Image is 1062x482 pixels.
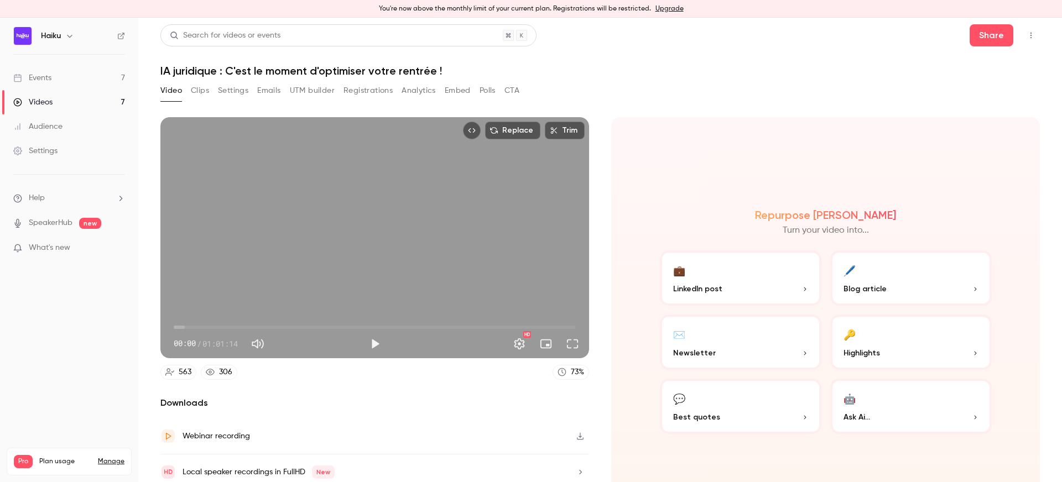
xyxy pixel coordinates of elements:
span: New [312,465,335,479]
button: Embed [445,82,471,99]
button: Embed video [463,122,481,139]
span: Blog article [844,283,887,295]
a: 306 [201,365,237,380]
div: 73 % [571,366,584,378]
button: 💼LinkedIn post [660,250,821,306]
div: Events [13,72,51,83]
img: Haiku [14,27,32,45]
span: Pro [14,455,33,468]
button: Analytics [402,82,436,99]
button: Settings [508,333,530,355]
span: 00:00 [174,338,196,349]
button: Trim [545,122,585,139]
button: Polls [480,82,496,99]
button: Share [970,24,1013,46]
div: Settings [13,145,58,156]
button: Video [160,82,182,99]
button: Registrations [343,82,393,99]
button: Emails [257,82,280,99]
button: CTA [504,82,519,99]
span: new [79,218,101,229]
span: What's new [29,242,70,254]
span: Highlights [844,347,880,359]
span: LinkedIn post [673,283,722,295]
a: 73% [553,365,589,380]
div: ✉️ [673,326,685,343]
div: 563 [179,366,191,378]
div: 00:00 [174,338,238,349]
div: 🤖 [844,390,856,407]
div: Videos [13,97,53,108]
a: SpeakerHub [29,217,72,229]
span: Plan usage [39,457,91,466]
button: 💬Best quotes [660,379,821,434]
button: Top Bar Actions [1022,27,1040,44]
li: help-dropdown-opener [13,192,125,204]
div: Search for videos or events [170,30,280,41]
button: ✉️Newsletter [660,315,821,370]
button: UTM builder [290,82,335,99]
a: 563 [160,365,196,380]
div: 🖊️ [844,261,856,279]
div: 💬 [673,390,685,407]
div: 🔑 [844,326,856,343]
p: Turn your video into... [783,224,869,237]
h6: Haiku [41,30,61,41]
div: Local speaker recordings in FullHD [183,465,335,479]
button: Settings [218,82,248,99]
div: 💼 [673,261,685,279]
span: Best quotes [673,411,720,423]
div: Audience [13,121,63,132]
button: 🤖Ask Ai... [830,379,992,434]
a: Upgrade [655,4,684,13]
span: 01:01:14 [202,338,238,349]
div: HD [523,331,531,338]
button: Mute [247,333,269,355]
button: Play [364,333,386,355]
a: Manage [98,457,124,466]
button: 🔑Highlights [830,315,992,370]
span: Newsletter [673,347,716,359]
h2: Downloads [160,396,589,410]
h2: Repurpose [PERSON_NAME] [755,208,896,222]
span: Ask Ai... [844,411,870,423]
div: Webinar recording [183,429,250,443]
h1: IA juridique : C'est le moment d'optimiser votre rentrée ! [160,64,1040,77]
button: Turn on miniplayer [535,333,557,355]
div: 306 [219,366,232,378]
button: 🖊️Blog article [830,250,992,306]
button: Clips [191,82,209,99]
span: / [197,338,201,349]
button: Full screen [561,333,584,355]
button: Replace [485,122,540,139]
span: Help [29,192,45,204]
